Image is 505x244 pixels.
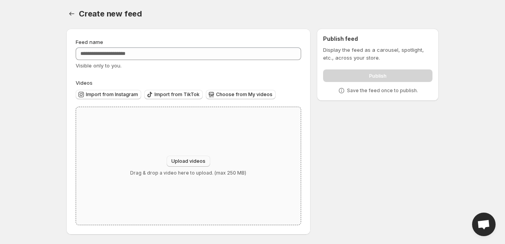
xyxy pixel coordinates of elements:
button: Upload videos [167,156,210,167]
span: Feed name [76,39,103,45]
span: Create new feed [79,9,142,18]
button: Import from TikTok [144,90,203,99]
span: Visible only to you. [76,62,122,69]
p: Drag & drop a video here to upload. (max 250 MB) [130,170,246,176]
span: Videos [76,80,93,86]
button: Settings [66,8,77,19]
span: Import from TikTok [154,91,200,98]
h2: Publish feed [323,35,432,43]
p: Display the feed as a carousel, spotlight, etc., across your store. [323,46,432,62]
button: Choose from My videos [206,90,276,99]
span: Choose from My videos [216,91,272,98]
div: Open chat [472,213,496,236]
span: Upload videos [171,158,205,164]
span: Import from Instagram [86,91,138,98]
button: Import from Instagram [76,90,141,99]
p: Save the feed once to publish. [347,87,418,94]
